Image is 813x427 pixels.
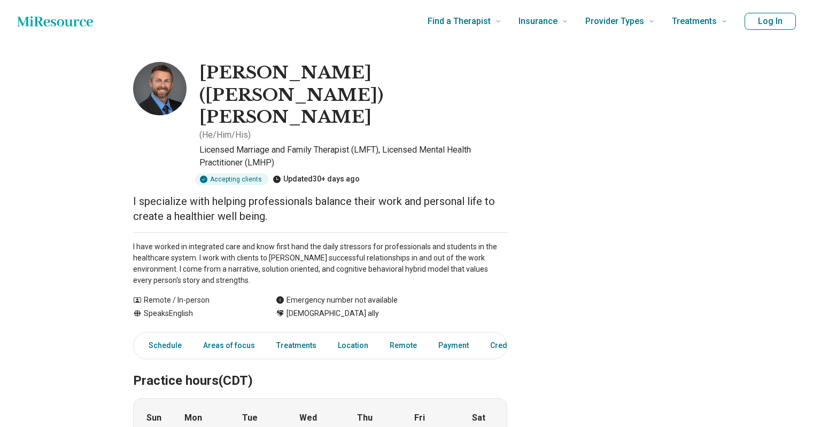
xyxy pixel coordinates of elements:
[242,412,258,424] strong: Tue
[331,335,375,357] a: Location
[17,11,93,32] a: Home page
[287,308,379,319] span: [DEMOGRAPHIC_DATA] ally
[672,14,717,29] span: Treatments
[383,335,423,357] a: Remote
[518,14,558,29] span: Insurance
[484,335,537,357] a: Credentials
[197,335,261,357] a: Areas of focus
[184,412,202,424] strong: Mon
[199,129,251,141] p: ( He/Him/His )
[199,62,507,129] h1: [PERSON_NAME] ([PERSON_NAME]) [PERSON_NAME]
[133,346,507,390] h2: Practice hours (CDT)
[136,335,188,357] a: Schedule
[357,412,373,424] strong: Thu
[299,412,317,424] strong: Wed
[472,412,485,424] strong: Sat
[428,14,491,29] span: Find a Therapist
[133,62,187,115] img: Michael Walsh, Licensed Marriage and Family Therapist (LMFT)
[146,412,161,424] strong: Sun
[414,412,425,424] strong: Fri
[585,14,644,29] span: Provider Types
[432,335,475,357] a: Payment
[133,241,507,286] p: I have worked in integrated care and know first hand the daily stressors for professionals and st...
[133,308,254,319] div: Speaks English
[199,144,507,169] p: Licensed Marriage and Family Therapist (LMFT), Licensed Mental Health Practitioner (LMHP)
[195,173,268,185] div: Accepting clients
[276,295,398,306] div: Emergency number not available
[133,295,254,306] div: Remote / In-person
[133,194,507,224] p: I specialize with helping professionals balance their work and personal life to create a healthie...
[745,13,796,30] button: Log In
[273,173,360,185] div: Updated 30+ days ago
[270,335,323,357] a: Treatments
